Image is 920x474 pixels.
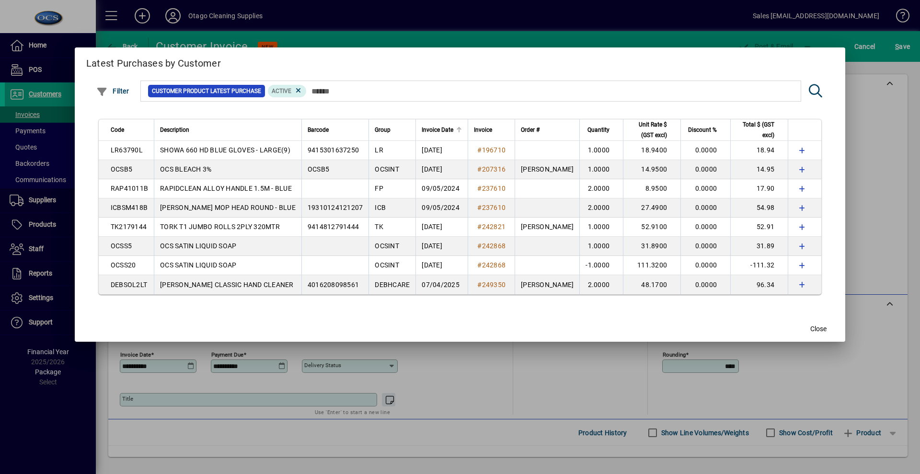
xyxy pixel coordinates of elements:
td: 18.9400 [623,141,680,160]
span: ICB [375,204,386,211]
span: Quantity [587,125,609,135]
span: Barcode [308,125,329,135]
div: Order # [521,125,574,135]
div: Invoice [474,125,509,135]
div: Group [375,125,410,135]
span: SHOWA 660 HD BLUE GLOVES - LARGE(9) [160,146,290,154]
span: # [477,204,482,211]
td: 0.0000 [680,256,730,275]
td: 1.0000 [579,218,623,237]
td: 2.0000 [579,275,623,294]
span: ICBSM418B [111,204,148,211]
td: 52.91 [730,218,788,237]
span: 237610 [482,204,506,211]
span: LR63790L [111,146,143,154]
span: RAP41011B [111,185,148,192]
td: 0.0000 [680,198,730,218]
span: Total $ (GST excl) [736,119,774,140]
span: [PERSON_NAME] MOP HEAD ROUND - BLUE [160,204,296,211]
span: 242868 [482,242,506,250]
span: # [477,261,482,269]
td: 96.34 [730,275,788,294]
span: 237610 [482,185,506,192]
span: Active [272,88,291,94]
span: OCSINT [375,165,399,173]
td: 111.3200 [623,256,680,275]
span: Unit Rate $ (GST excl) [629,119,667,140]
a: #249350 [474,279,509,290]
a: #237610 [474,202,509,213]
div: Discount % [687,125,725,135]
td: 52.9100 [623,218,680,237]
td: [DATE] [415,141,468,160]
td: 1.0000 [579,237,623,256]
td: [PERSON_NAME] [515,275,579,294]
span: Discount % [688,125,717,135]
span: RAPIDCLEAN ALLOY HANDLE 1.5M - BLUE [160,185,292,192]
span: OCSB5 [308,165,329,173]
span: Code [111,125,124,135]
span: # [477,223,482,231]
td: [PERSON_NAME] [515,160,579,179]
td: [DATE] [415,237,468,256]
div: Invoice Date [422,125,462,135]
span: 242868 [482,261,506,269]
td: 09/05/2024 [415,198,468,218]
span: # [477,185,482,192]
td: 0.0000 [680,179,730,198]
span: Close [810,324,827,334]
td: 2.0000 [579,179,623,198]
td: 48.1700 [623,275,680,294]
td: [DATE] [415,218,468,237]
td: 31.8900 [623,237,680,256]
td: [DATE] [415,160,468,179]
span: OCSINT [375,261,399,269]
td: 17.90 [730,179,788,198]
h2: Latest Purchases by Customer [75,47,845,75]
span: OCSINT [375,242,399,250]
td: 31.89 [730,237,788,256]
td: 0.0000 [680,275,730,294]
span: TK2179144 [111,223,147,231]
a: #196710 [474,145,509,155]
td: 8.9500 [623,179,680,198]
span: DEBSOL2LT [111,281,147,289]
span: Invoice Date [422,125,453,135]
td: 0.0000 [680,218,730,237]
span: LR [375,146,383,154]
td: 2.0000 [579,198,623,218]
span: Group [375,125,391,135]
span: 9414812791444 [308,223,359,231]
td: 1.0000 [579,141,623,160]
div: Description [160,125,296,135]
a: #242868 [474,260,509,270]
td: 07/04/2025 [415,275,468,294]
td: [PERSON_NAME] [515,218,579,237]
span: Filter [96,87,129,95]
a: #242821 [474,221,509,232]
span: # [477,146,482,154]
span: 196710 [482,146,506,154]
span: FP [375,185,383,192]
span: Description [160,125,189,135]
td: -1.0000 [579,256,623,275]
a: #242868 [474,241,509,251]
span: 207316 [482,165,506,173]
span: [PERSON_NAME] CLASSIC HAND CLEANER [160,281,294,289]
td: 14.95 [730,160,788,179]
div: Code [111,125,148,135]
button: Filter [94,82,132,100]
td: 18.94 [730,141,788,160]
td: 0.0000 [680,141,730,160]
span: 9415301637250 [308,146,359,154]
a: #207316 [474,164,509,174]
td: 0.0000 [680,160,730,179]
td: 54.98 [730,198,788,218]
span: # [477,281,482,289]
span: 4016208098561 [308,281,359,289]
span: 242821 [482,223,506,231]
td: 0.0000 [680,237,730,256]
td: [DATE] [415,256,468,275]
span: # [477,242,482,250]
span: OCSS20 [111,261,136,269]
